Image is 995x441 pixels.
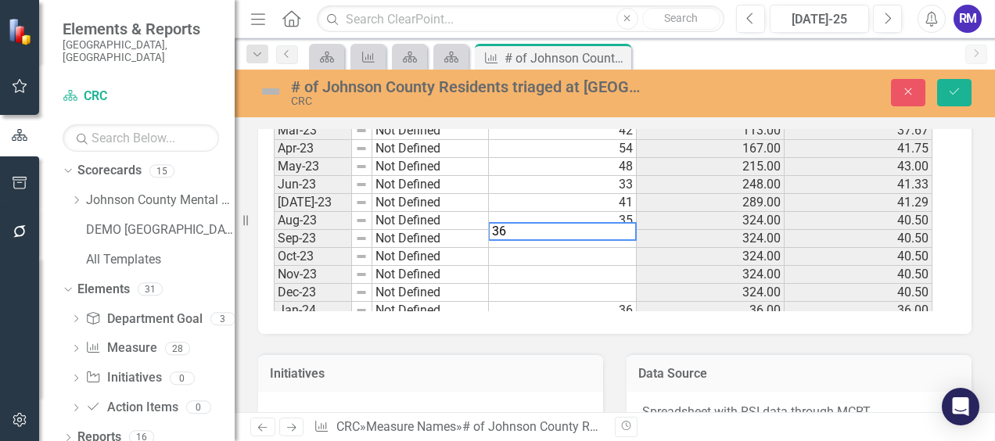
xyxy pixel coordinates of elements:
img: 8DAGhfEEPCf229AAAAAElFTkSuQmCC [355,304,368,317]
td: 36.00 [785,302,932,320]
div: # of Johnson County Residents triaged at [GEOGRAPHIC_DATA] [462,419,813,434]
td: Nov-23 [274,266,352,284]
small: [GEOGRAPHIC_DATA], [GEOGRAPHIC_DATA] [63,38,219,64]
td: 40.50 [785,248,932,266]
img: 8DAGhfEEPCf229AAAAAElFTkSuQmCC [355,178,368,191]
div: # of Johnson County Residents triaged at [GEOGRAPHIC_DATA] [291,78,647,95]
td: 324.00 [637,248,785,266]
td: 324.00 [637,284,785,302]
img: Not Defined [258,79,283,104]
td: 41.75 [785,140,932,158]
td: 324.00 [637,266,785,284]
div: [DATE]-25 [775,10,864,29]
div: # of Johnson County Residents triaged at [GEOGRAPHIC_DATA] [505,48,627,68]
a: Measure Names [366,419,456,434]
a: Johnson County Mental Health [86,192,235,210]
td: Not Defined [372,122,489,140]
td: Jan-24 [274,302,352,320]
div: 0 [170,371,195,385]
td: 35 [489,212,637,230]
td: Jun-23 [274,176,352,194]
a: Department Goal [85,310,202,328]
td: Dec-23 [274,284,352,302]
td: May-23 [274,158,352,176]
div: Open Intercom Messenger [942,388,979,425]
td: 215.00 [637,158,785,176]
img: 8DAGhfEEPCf229AAAAAElFTkSuQmCC [355,214,368,227]
td: Mar-23 [274,122,352,140]
td: 33 [489,176,637,194]
td: 40.50 [785,212,932,230]
td: 41.29 [785,194,932,212]
button: [DATE]-25 [770,5,869,33]
button: Search [642,8,720,30]
a: All Templates [86,251,235,269]
span: Spreadsheet with RSI data through MCRT. [642,404,872,419]
td: 41.33 [785,176,932,194]
img: 8DAGhfEEPCf229AAAAAElFTkSuQmCC [355,124,368,137]
td: 54 [489,140,637,158]
a: DEMO [GEOGRAPHIC_DATA] [86,221,235,239]
td: Not Defined [372,158,489,176]
img: 8DAGhfEEPCf229AAAAAElFTkSuQmCC [355,286,368,299]
div: 31 [138,282,163,296]
button: RM [954,5,982,33]
div: 3 [210,312,235,325]
td: Sep-23 [274,230,352,248]
img: 8DAGhfEEPCf229AAAAAElFTkSuQmCC [355,196,368,209]
td: Not Defined [372,248,489,266]
span: Search [664,12,698,24]
td: Not Defined [372,230,489,248]
div: 28 [165,342,190,355]
h3: Initiatives [270,367,591,381]
td: 36 [489,302,637,320]
img: 8DAGhfEEPCf229AAAAAElFTkSuQmCC [355,250,368,263]
td: Not Defined [372,212,489,230]
img: 8DAGhfEEPCf229AAAAAElFTkSuQmCC [355,232,368,245]
td: 37.67 [785,122,932,140]
a: Measure [85,339,156,357]
div: CRC [291,95,647,107]
td: [DATE]-23 [274,194,352,212]
h3: Data Source [638,367,960,381]
td: Not Defined [372,284,489,302]
a: Scorecards [77,162,142,180]
img: ClearPoint Strategy [8,18,35,45]
td: 40.50 [785,266,932,284]
img: 8DAGhfEEPCf229AAAAAElFTkSuQmCC [355,142,368,155]
img: 8DAGhfEEPCf229AAAAAElFTkSuQmCC [355,160,368,173]
td: 36.00 [637,302,785,320]
a: Initiatives [85,369,161,387]
td: 48 [489,158,637,176]
span: Elements & Reports [63,20,219,38]
td: 40.50 [785,284,932,302]
td: Not Defined [372,266,489,284]
div: 0 [186,401,211,414]
td: Not Defined [372,140,489,158]
td: Not Defined [372,302,489,320]
td: Apr-23 [274,140,352,158]
td: 167.00 [637,140,785,158]
div: » » [314,418,603,436]
div: 15 [149,164,174,177]
td: 41 [489,194,637,212]
td: 113.00 [637,122,785,140]
td: Oct-23 [274,248,352,266]
a: CRC [336,419,360,434]
td: 324.00 [637,230,785,248]
td: Not Defined [372,176,489,194]
td: 324.00 [637,212,785,230]
img: 8DAGhfEEPCf229AAAAAElFTkSuQmCC [355,268,368,281]
a: Action Items [85,399,178,417]
td: 248.00 [637,176,785,194]
td: 40.50 [785,230,932,248]
input: Search Below... [63,124,219,152]
a: CRC [63,88,219,106]
td: Not Defined [372,194,489,212]
td: 43.00 [785,158,932,176]
td: 289.00 [637,194,785,212]
td: Aug-23 [274,212,352,230]
a: Elements [77,281,130,299]
td: 42 [489,122,637,140]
